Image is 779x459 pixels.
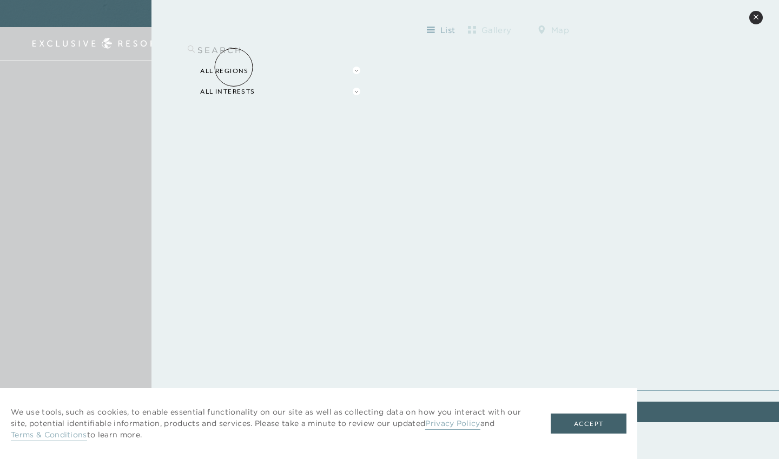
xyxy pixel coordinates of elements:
button: Accept [551,414,626,434]
a: Privacy Policy [425,418,480,430]
input: search [184,39,465,61]
a: Terms & Conditions [11,430,87,441]
button: All Regions [195,61,364,82]
button: list [417,22,465,39]
button: All Interests [195,81,364,102]
button: gallery [465,22,514,39]
p: We use tools, such as cookies, to enable essential functionality on our site as well as collectin... [11,406,529,441]
button: map [529,22,578,39]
